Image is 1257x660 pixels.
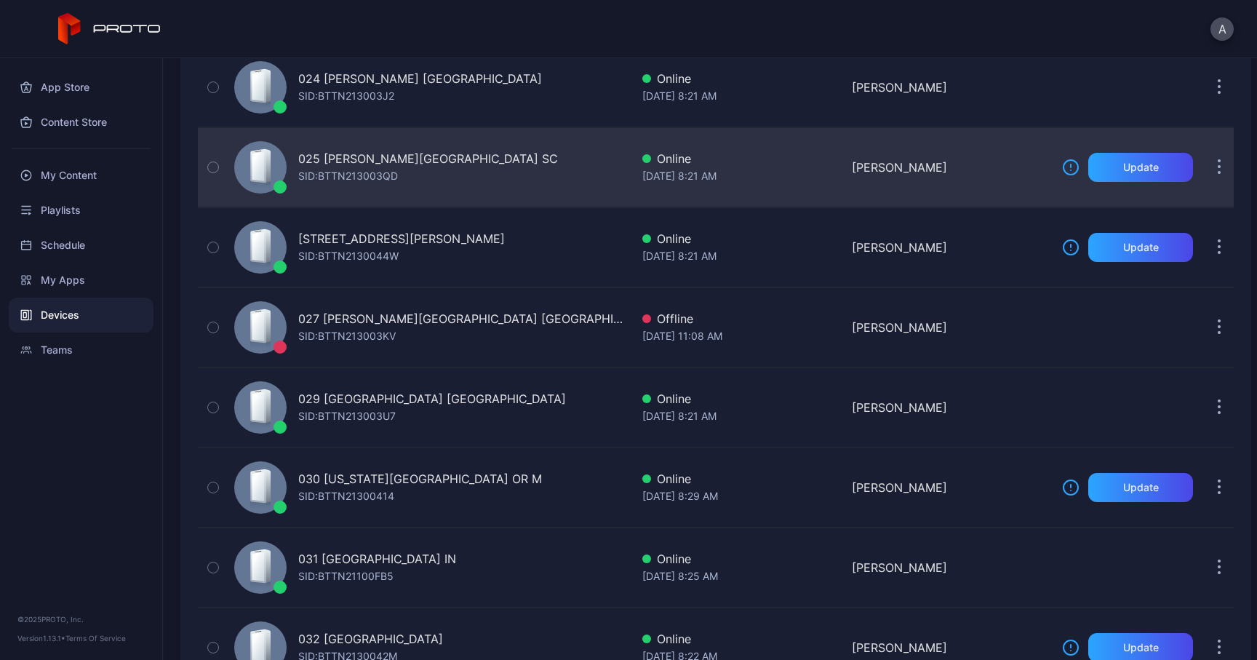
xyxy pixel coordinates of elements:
div: 032 [GEOGRAPHIC_DATA] [298,630,443,648]
div: SID: BTTN213003KV [298,327,396,345]
div: Online [642,630,841,648]
a: My Apps [9,263,153,298]
div: [PERSON_NAME] [852,239,1050,256]
div: [PERSON_NAME] [852,399,1050,416]
div: Online [642,390,841,407]
div: [DATE] 8:21 AM [642,407,841,425]
div: 030 [US_STATE][GEOGRAPHIC_DATA] OR M [298,470,542,488]
div: [STREET_ADDRESS][PERSON_NAME] [298,230,505,247]
div: SID: BTTN21300414 [298,488,394,505]
button: Update [1088,233,1193,262]
a: My Content [9,158,153,193]
div: Offline [642,310,841,327]
a: Teams [9,333,153,367]
div: [PERSON_NAME] [852,79,1050,96]
div: [PERSON_NAME] [852,479,1050,496]
div: SID: BTTN213003J2 [298,87,394,105]
div: SID: BTTN2130044W [298,247,399,265]
div: 024 [PERSON_NAME] [GEOGRAPHIC_DATA] [298,70,542,87]
a: Schedule [9,228,153,263]
div: Online [642,150,841,167]
div: Update [1123,162,1159,173]
div: Online [642,230,841,247]
div: SID: BTTN213003U7 [298,407,396,425]
div: 029 [GEOGRAPHIC_DATA] [GEOGRAPHIC_DATA] [298,390,566,407]
a: Playlists [9,193,153,228]
button: Update [1088,153,1193,182]
button: A [1210,17,1234,41]
div: 027 [PERSON_NAME][GEOGRAPHIC_DATA] [GEOGRAPHIC_DATA] [298,310,631,327]
div: Update [1123,242,1159,253]
div: [PERSON_NAME] [852,559,1050,576]
div: [PERSON_NAME] [852,159,1050,176]
div: SID: BTTN21100FB5 [298,568,394,585]
a: Terms Of Service [65,634,126,643]
span: Version 1.13.1 • [17,634,65,643]
div: [DATE] 8:21 AM [642,87,841,105]
div: [DATE] 8:21 AM [642,167,841,185]
div: Online [642,70,841,87]
div: © 2025 PROTO, Inc. [17,613,145,625]
a: App Store [9,70,153,105]
div: [PERSON_NAME] [852,639,1050,656]
div: 025 [PERSON_NAME][GEOGRAPHIC_DATA] SC [298,150,558,167]
a: Devices [9,298,153,333]
div: [DATE] 8:29 AM [642,488,841,505]
div: Update [1123,642,1159,653]
div: [PERSON_NAME] [852,319,1050,336]
button: Update [1088,473,1193,502]
div: [DATE] 11:08 AM [642,327,841,345]
div: 031 [GEOGRAPHIC_DATA] IN [298,550,456,568]
div: Online [642,470,841,488]
div: [DATE] 8:25 AM [642,568,841,585]
div: SID: BTTN213003QD [298,167,398,185]
a: Content Store [9,105,153,140]
div: [DATE] 8:21 AM [642,247,841,265]
div: Update [1123,482,1159,493]
div: Online [642,550,841,568]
